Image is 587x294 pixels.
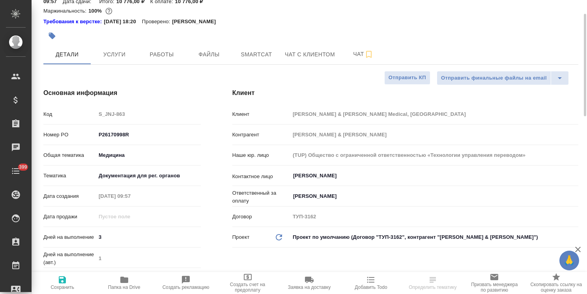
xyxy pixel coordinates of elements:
[96,129,201,140] input: ✎ Введи что-нибудь
[43,88,201,98] h4: Основная информация
[43,172,96,180] p: Тематика
[232,173,290,180] p: Контактное лицо
[574,175,576,177] button: Open
[437,71,551,85] button: Отправить финальные файлы на email
[563,252,576,269] span: 🙏
[559,251,579,270] button: 🙏
[43,27,61,45] button: Добавить тэг
[409,285,456,290] span: Определить тематику
[384,71,430,85] button: Отправить КП
[14,163,32,171] span: 399
[574,195,576,197] button: Open
[402,272,464,294] button: Определить тематику
[232,233,250,241] p: Проект
[93,272,155,294] button: Папка на Drive
[437,71,569,85] div: split button
[43,18,104,26] div: Нажми, чтобы открыть папку с инструкцией
[43,110,96,118] p: Код
[143,50,181,60] span: Работы
[96,211,165,222] input: Пустое поле
[221,282,273,293] span: Создать счет на предоплату
[43,213,96,221] p: Дата продажи
[232,189,290,205] p: Ответственный за оплату
[344,49,382,59] span: Чат
[96,253,201,264] input: Пустое поле
[2,161,30,181] a: 399
[155,272,217,294] button: Создать рекламацию
[237,50,275,60] span: Smartcat
[96,149,201,162] div: Медицина
[96,108,201,120] input: Пустое поле
[50,285,74,290] span: Сохранить
[279,272,340,294] button: Заявка на доставку
[172,18,222,26] p: [PERSON_NAME]
[43,251,96,266] p: Дней на выполнение (авт.)
[43,8,88,14] p: Маржинальность:
[32,272,93,294] button: Сохранить
[96,190,165,202] input: Пустое поле
[290,211,578,222] input: Пустое поле
[468,282,520,293] span: Призвать менеджера по развитию
[104,18,142,26] p: [DATE] 18:20
[96,169,201,182] div: Документация для рег. органов
[530,282,582,293] span: Скопировать ссылку на оценку заказа
[48,50,86,60] span: Детали
[232,213,290,221] p: Договор
[108,285,140,290] span: Папка на Drive
[43,233,96,241] p: Дней на выполнение
[142,18,172,26] p: Проверено:
[285,50,335,60] span: Чат с клиентом
[43,192,96,200] p: Дата создания
[288,285,331,290] span: Заявка на доставку
[43,131,96,139] p: Номер PO
[340,272,402,294] button: Добавить Todo
[232,110,290,118] p: Клиент
[364,50,374,59] svg: Подписаться
[389,73,426,82] span: Отправить КП
[290,108,578,120] input: Пустое поле
[290,231,578,244] div: Проект по умолчанию (Договор "ТУП-3162", контрагент "[PERSON_NAME] & [PERSON_NAME]")
[88,8,104,14] p: 100%
[43,151,96,159] p: Общая тематика
[290,149,578,161] input: Пустое поле
[464,272,525,294] button: Призвать менеджера по развитию
[96,231,201,243] input: ✎ Введи что-нибудь
[43,18,104,26] a: Требования к верстке:
[355,285,387,290] span: Добавить Todo
[95,50,133,60] span: Услуги
[163,285,209,290] span: Создать рекламацию
[441,74,547,83] span: Отправить финальные файлы на email
[104,6,114,16] button: 0.00 RUB;
[232,151,290,159] p: Наше юр. лицо
[232,88,578,98] h4: Клиент
[217,272,278,294] button: Создать счет на предоплату
[190,50,228,60] span: Файлы
[525,272,587,294] button: Скопировать ссылку на оценку заказа
[232,131,290,139] p: Контрагент
[290,129,578,140] input: Пустое поле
